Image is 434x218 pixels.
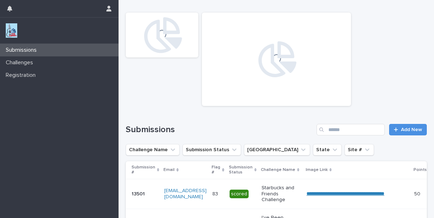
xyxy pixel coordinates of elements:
[3,72,41,79] p: Registration
[345,144,374,156] button: Site #
[163,166,175,174] p: Email
[317,124,385,135] input: Search
[261,166,295,174] p: Challenge Name
[414,190,422,197] p: 50
[126,125,314,135] h1: Submissions
[401,127,422,132] span: Add New
[126,144,180,156] button: Challenge Name
[262,185,301,203] p: Starbucks and Friends Challenge
[389,124,427,135] a: Add New
[306,166,328,174] p: Image Link
[3,47,42,54] p: Submissions
[131,163,155,177] p: Submission #
[183,144,241,156] button: Submission Status
[164,188,207,199] a: [EMAIL_ADDRESS][DOMAIN_NAME]
[3,59,39,66] p: Challenges
[212,190,220,197] p: 83
[244,144,310,156] button: Closest City
[131,190,146,197] p: 13501
[313,144,342,156] button: State
[6,23,17,38] img: jxsLJbdS1eYBI7rVAS4p
[229,163,253,177] p: Submission Status
[230,190,249,199] div: scored
[212,163,220,177] p: Flag #
[414,166,427,174] p: Points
